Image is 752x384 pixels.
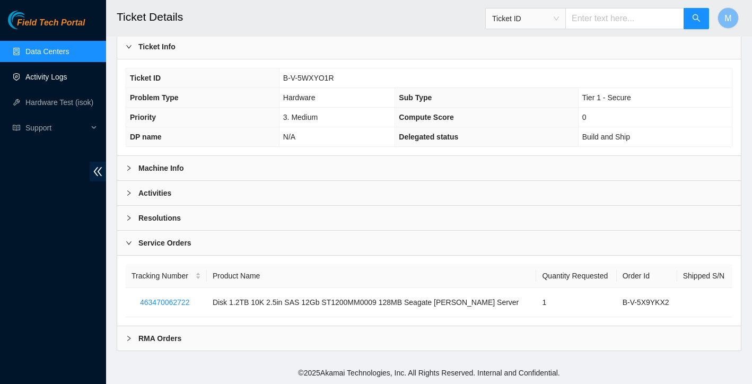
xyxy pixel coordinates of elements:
[718,7,739,29] button: M
[138,162,184,174] b: Machine Info
[25,117,88,138] span: Support
[132,294,198,311] button: 463470062722
[207,288,537,317] td: Disk 1.2TB 10K 2.5in SAS 12Gb ST1200MM0009 128MB Seagate [PERSON_NAME] Server
[677,264,732,288] th: Shipped S/N
[138,237,191,249] b: Service Orders
[126,190,132,196] span: right
[126,165,132,171] span: right
[25,73,67,81] a: Activity Logs
[130,113,156,121] span: Priority
[130,93,179,102] span: Problem Type
[117,231,741,255] div: Service Orders
[399,133,458,141] span: Delegated status
[207,264,537,288] th: Product Name
[138,187,171,199] b: Activities
[582,113,587,121] span: 0
[684,8,709,29] button: search
[8,11,54,29] img: Akamai Technologies
[8,19,85,33] a: Akamai TechnologiesField Tech Portal
[565,8,684,29] input: Enter text here...
[283,93,316,102] span: Hardware
[130,74,161,82] span: Ticket ID
[724,12,731,25] span: M
[582,133,630,141] span: Build and Ship
[25,47,69,56] a: Data Centers
[582,93,631,102] span: Tier 1 - Secure
[492,11,559,27] span: Ticket ID
[138,41,176,53] b: Ticket Info
[126,43,132,50] span: right
[130,133,162,141] span: DP name
[283,133,295,141] span: N/A
[283,74,334,82] span: B-V-5WXYO1R
[106,362,752,384] footer: © 2025 Akamai Technologies, Inc. All Rights Reserved. Internal and Confidential.
[692,14,701,24] span: search
[536,264,616,288] th: Quantity Requested
[117,181,741,205] div: Activities
[117,326,741,351] div: RMA Orders
[90,162,106,181] span: double-left
[126,215,132,221] span: right
[13,124,20,132] span: read
[283,113,318,121] span: 3. Medium
[140,296,189,308] span: 463470062722
[617,264,677,288] th: Order Id
[536,288,616,317] td: 1
[117,156,741,180] div: Machine Info
[126,240,132,246] span: right
[17,18,85,28] span: Field Tech Portal
[138,333,181,344] b: RMA Orders
[117,34,741,59] div: Ticket Info
[25,98,93,107] a: Hardware Test (isok)
[126,335,132,342] span: right
[138,212,181,224] b: Resolutions
[399,113,453,121] span: Compute Score
[117,206,741,230] div: Resolutions
[399,93,432,102] span: Sub Type
[617,288,677,317] td: B-V-5X9YKX2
